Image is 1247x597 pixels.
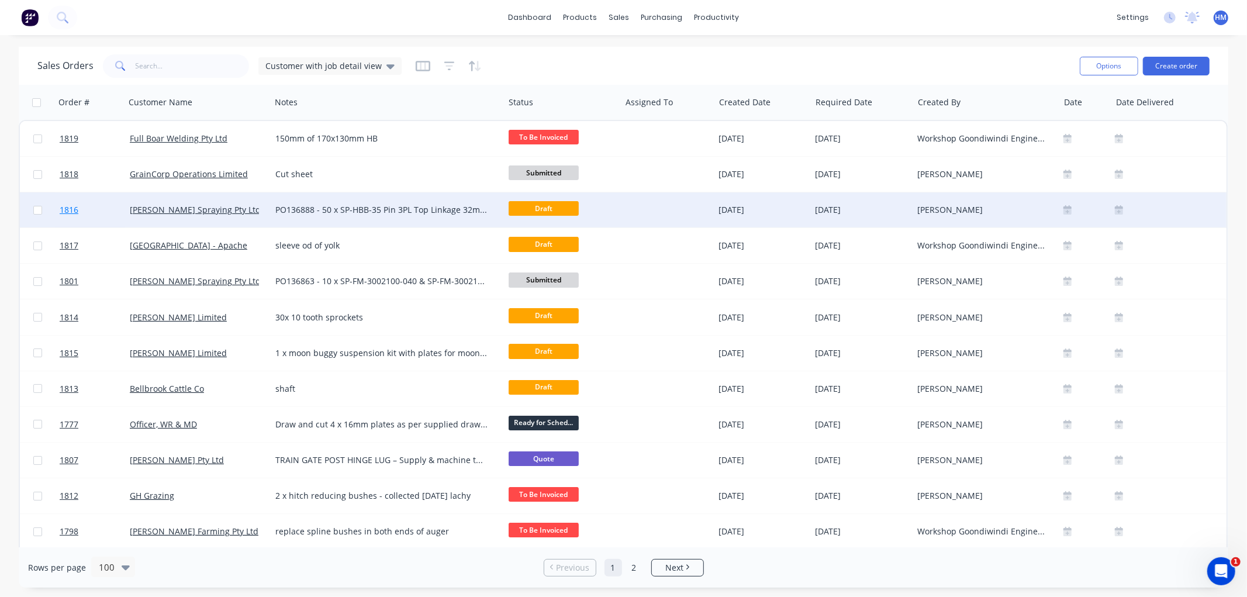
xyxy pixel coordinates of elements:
[917,454,1047,466] div: [PERSON_NAME]
[60,371,130,406] a: 1813
[60,275,78,287] span: 1801
[917,204,1047,216] div: [PERSON_NAME]
[556,562,589,574] span: Previous
[665,562,683,574] span: Next
[1207,557,1235,585] iframe: Intercom live chat
[815,133,908,144] div: [DATE]
[60,204,78,216] span: 1816
[130,240,247,251] a: [GEOGRAPHIC_DATA] - Apache
[60,478,130,513] a: 1812
[509,380,579,395] span: Draft
[815,168,908,180] div: [DATE]
[60,121,130,156] a: 1819
[509,272,579,287] span: Submitted
[815,275,908,287] div: [DATE]
[1215,12,1227,23] span: HM
[130,168,248,180] a: GrainCorp Operations Limited
[719,133,806,144] div: [DATE]
[917,383,1047,395] div: [PERSON_NAME]
[719,419,806,430] div: [DATE]
[58,96,89,108] div: Order #
[509,487,579,502] span: To Be Invoiced
[917,275,1047,287] div: [PERSON_NAME]
[60,336,130,371] a: 1815
[1080,57,1138,75] button: Options
[130,419,197,430] a: Officer, WR & MD
[130,490,174,501] a: GH Grazing
[815,490,908,502] div: [DATE]
[719,526,806,537] div: [DATE]
[918,96,961,108] div: Created By
[509,416,579,430] span: Ready for Sched...
[815,383,908,395] div: [DATE]
[60,443,130,478] a: 1807
[60,300,130,335] a: 1814
[275,168,488,180] div: Cut sheet
[917,526,1047,537] div: Workshop Goondiwindi Engineering
[509,344,579,358] span: Draft
[60,133,78,144] span: 1819
[275,133,488,144] div: 150mm of 170x130mm HB
[917,133,1047,144] div: Workshop Goondiwindi Engineering
[719,240,806,251] div: [DATE]
[719,490,806,502] div: [DATE]
[275,383,488,395] div: shaft
[275,96,298,108] div: Notes
[509,237,579,251] span: Draft
[509,96,533,108] div: Status
[60,514,130,549] a: 1798
[1143,57,1210,75] button: Create order
[626,559,643,577] a: Page 2
[37,60,94,71] h1: Sales Orders
[130,204,261,215] a: [PERSON_NAME] Spraying Pty Ltd
[60,168,78,180] span: 1818
[130,526,258,537] a: [PERSON_NAME] Farming Pty Ltd
[509,130,579,144] span: To Be Invoiced
[544,562,596,574] a: Previous page
[60,157,130,192] a: 1818
[130,133,227,144] a: Full Boar Welding Pty Ltd
[60,347,78,359] span: 1815
[130,347,227,358] a: [PERSON_NAME] Limited
[275,526,488,537] div: replace spline bushes in both ends of auger
[604,559,622,577] a: Page 1 is your current page
[626,96,673,108] div: Assigned To
[60,240,78,251] span: 1817
[1231,557,1241,567] span: 1
[60,264,130,299] a: 1801
[719,204,806,216] div: [DATE]
[557,9,603,26] div: products
[917,419,1047,430] div: [PERSON_NAME]
[603,9,635,26] div: sales
[60,526,78,537] span: 1798
[509,451,579,466] span: Quote
[719,275,806,287] div: [DATE]
[688,9,745,26] div: productivity
[60,312,78,323] span: 1814
[719,168,806,180] div: [DATE]
[509,165,579,180] span: Submitted
[265,60,382,72] span: Customer with job detail view
[917,347,1047,359] div: [PERSON_NAME]
[652,562,703,574] a: Next page
[719,96,771,108] div: Created Date
[130,383,204,394] a: Bellbrook Cattle Co
[60,383,78,395] span: 1813
[21,9,39,26] img: Factory
[60,407,130,442] a: 1777
[917,312,1047,323] div: [PERSON_NAME]
[1064,96,1082,108] div: Date
[1116,96,1174,108] div: Date Delivered
[136,54,250,78] input: Search...
[815,204,908,216] div: [DATE]
[815,240,908,251] div: [DATE]
[719,312,806,323] div: [DATE]
[815,454,908,466] div: [DATE]
[60,419,78,430] span: 1777
[719,454,806,466] div: [DATE]
[815,526,908,537] div: [DATE]
[815,312,908,323] div: [DATE]
[60,228,130,263] a: 1817
[60,454,78,466] span: 1807
[917,490,1047,502] div: [PERSON_NAME]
